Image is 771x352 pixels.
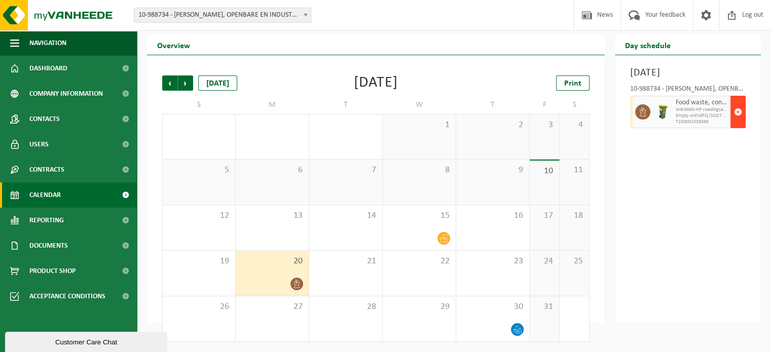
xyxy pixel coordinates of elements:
span: 20 [241,256,304,267]
span: Company information [29,81,103,106]
td: T [309,96,383,114]
span: 1 [388,120,451,131]
span: 19 [168,256,230,267]
span: 26 [168,301,230,312]
span: Next [178,75,193,91]
span: 18 [565,210,584,221]
div: 10-988734 - [PERSON_NAME], OPENBARE EN INDUSTRIËLE WERKEN LOKEREN - LOKEREN [630,86,746,96]
span: Users [29,132,49,157]
span: 3 [535,120,554,131]
span: 23 [461,256,524,267]
span: Navigation [29,30,66,56]
span: Contacts [29,106,60,132]
td: M [236,96,309,114]
span: 13 [241,210,304,221]
span: 21 [314,256,377,267]
span: Food waste, contains products of animal origin, unwrapped, category 3 [676,99,728,107]
img: WB-0060-HPE-GN-50 [655,104,671,120]
a: Print [556,75,590,91]
span: 24 [535,256,554,267]
td: T [456,96,530,114]
span: T250002538698 [676,119,728,125]
span: WB-0060-HP voedingsafval, bevat producten van dierlijke oors [676,107,728,113]
span: 22 [388,256,451,267]
span: Print [564,80,581,88]
span: 9 [461,165,524,176]
span: Product Shop [29,258,76,284]
span: 6 [241,165,304,176]
h2: Overview [147,35,200,55]
td: S [560,96,590,114]
span: 14 [314,210,377,221]
span: 31 [535,301,554,312]
span: 10 [535,166,554,177]
span: 12 [168,210,230,221]
td: W [383,96,456,114]
span: 8 [388,165,451,176]
span: Contracts [29,157,64,182]
h2: Day schedule [615,35,681,55]
span: Calendar [29,182,61,208]
span: 7 [314,165,377,176]
span: Documents [29,233,68,258]
span: 30 [461,301,524,312]
span: 28 [314,301,377,312]
span: 29 [388,301,451,312]
span: 27 [241,301,304,312]
td: S [162,96,236,114]
span: Previous [162,75,177,91]
span: 2 [461,120,524,131]
span: 4 [565,120,584,131]
span: Dashboard [29,56,67,81]
iframe: chat widget [5,330,169,352]
span: 10-988734 - VICTOR PEETERS, OPENBARE EN INDUSTRIËLE WERKEN LOKEREN - LOKEREN [134,8,311,22]
span: 15 [388,210,451,221]
span: Reporting [29,208,64,233]
span: 25 [565,256,584,267]
td: F [530,96,560,114]
span: 10-988734 - VICTOR PEETERS, OPENBARE EN INDUSTRIËLE WERKEN LOKEREN - LOKEREN [134,8,311,23]
span: Empty onFxdFQ/SCOT (incl Tpt, Trtmt) - COMP [676,113,728,119]
span: 16 [461,210,524,221]
span: 5 [168,165,230,176]
div: [DATE] [354,75,398,91]
span: 17 [535,210,554,221]
div: [DATE] [198,75,237,91]
span: Acceptance conditions [29,284,105,309]
h3: [DATE] [630,65,746,81]
span: 11 [565,165,584,176]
